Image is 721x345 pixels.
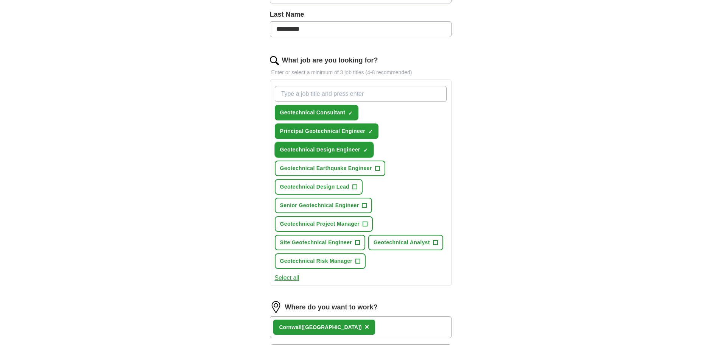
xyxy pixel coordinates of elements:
label: What job are you looking for? [282,55,378,66]
button: Geotechnical Design Lead [275,179,363,195]
input: Type a job title and press enter [275,86,447,102]
span: ([GEOGRAPHIC_DATA]) [302,324,362,330]
button: Principal Geotechnical Engineer✓ [275,123,379,139]
strong: Cornwa [279,324,299,330]
span: Geotechnical Project Manager [280,220,360,228]
img: search.png [270,56,279,65]
span: Senior Geotechnical Engineer [280,201,359,209]
span: Geotechnical Design Lead [280,183,349,191]
span: Site Geotechnical Engineer [280,239,352,247]
button: Site Geotechnical Engineer [275,235,365,250]
button: Geotechnical Risk Manager [275,253,366,269]
span: Geotechnical Risk Manager [280,257,353,265]
button: Select all [275,273,299,283]
span: Geotechnical Analyst [374,239,430,247]
span: Principal Geotechnical Engineer [280,127,366,135]
button: Geotechnical Analyst [368,235,443,250]
span: Geotechnical Design Engineer [280,146,360,154]
span: ✓ [363,147,368,153]
button: Geotechnical Project Manager [275,216,373,232]
p: Enter or select a minimum of 3 job titles (4-8 recommended) [270,69,452,76]
span: ✓ [348,110,353,116]
label: Where do you want to work? [285,302,378,312]
button: Senior Geotechnical Engineer [275,198,372,213]
span: × [365,323,369,331]
label: Last Name [270,9,452,20]
button: × [365,322,369,333]
button: Geotechnical Earthquake Engineer [275,161,385,176]
span: Geotechnical Consultant [280,109,346,117]
button: Geotechnical Design Engineer✓ [275,142,374,158]
div: ll [279,323,362,331]
span: ✓ [368,129,373,135]
span: Geotechnical Earthquake Engineer [280,164,372,172]
img: location.png [270,301,282,313]
button: Geotechnical Consultant✓ [275,105,359,120]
